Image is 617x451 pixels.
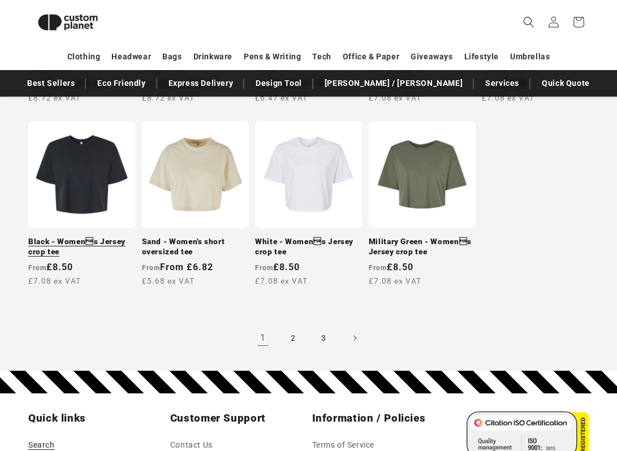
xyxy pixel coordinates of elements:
a: Quick Quote [536,73,596,93]
a: Umbrellas [510,47,550,67]
a: Best Sellers [21,73,80,93]
nav: Pagination [28,326,589,350]
a: Tech [312,47,331,67]
a: Page 3 [312,326,336,350]
img: Custom Planet [28,5,107,40]
a: Eco Friendly [92,73,151,93]
a: Drinkware [193,47,232,67]
iframe: Chat Widget [423,329,617,451]
h2: Information / Policies [312,411,447,425]
a: Services [480,73,525,93]
a: [PERSON_NAME] / [PERSON_NAME] [319,73,468,93]
a: Office & Paper [343,47,399,67]
h2: Customer Support [170,411,305,425]
a: Military Green - Womens Jersey crop tee [369,237,476,257]
a: Sand - Women’s short oversized tee [142,237,249,257]
a: Page 2 [281,326,306,350]
a: Express Delivery [163,73,239,93]
summary: Search [516,10,541,34]
a: Design Tool [250,73,308,93]
a: Black - Womens Jersey crop tee [28,237,135,257]
a: Headwear [111,47,151,67]
a: Clothing [67,47,101,67]
a: Next page [342,326,367,350]
a: Giveaways [411,47,452,67]
a: Pens & Writing [244,47,301,67]
a: White - Womens Jersey crop tee [255,237,362,257]
a: Lifestyle [464,47,499,67]
a: Page 1 [251,326,275,350]
h2: Quick links [28,411,163,425]
a: Bags [162,47,182,67]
